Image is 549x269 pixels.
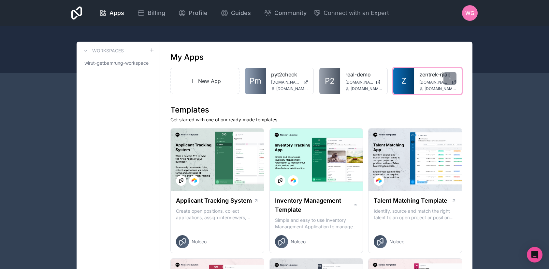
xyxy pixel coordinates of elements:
span: [DOMAIN_NAME] [271,80,301,85]
span: [DOMAIN_NAME][EMAIL_ADDRESS][DOMAIN_NAME] [276,86,308,91]
a: real-demo [345,71,383,78]
a: Workspaces [82,47,124,55]
p: Identify, source and match the right talent to an open project or position with our Talent Matchi... [374,208,456,221]
img: Airtable Logo [376,178,382,183]
a: zentrek-rjlab [419,71,456,78]
h1: Applicant Tracking System [176,196,252,205]
span: Billing [148,8,165,18]
p: Create open positions, collect applications, assign interviewers, centralise candidate feedback a... [176,208,259,221]
span: Noloco [192,238,207,245]
span: P2 [325,76,335,86]
img: Airtable Logo [291,178,296,183]
span: [DOMAIN_NAME] [345,80,373,85]
span: Apps [109,8,124,18]
a: pyt2check [271,71,308,78]
span: WG [465,9,474,17]
span: Connect with an Expert [324,8,389,18]
h1: Templates [170,105,462,115]
span: Pm [250,76,261,86]
h1: Talent Matching Template [374,196,447,205]
a: Profile [173,6,213,20]
span: [DOMAIN_NAME][EMAIL_ADDRESS][DOMAIN_NAME] [351,86,383,91]
h1: Inventory Management Template [275,196,353,214]
p: Get started with one of our ready-made templates [170,116,462,123]
span: [DOMAIN_NAME] [419,80,449,85]
a: Community [259,6,312,20]
a: Z [393,68,414,94]
span: Noloco [389,238,404,245]
span: Guides [231,8,251,18]
a: New App [170,68,239,94]
a: wirut-getbamrung-workspace [82,57,154,69]
a: [DOMAIN_NAME] [345,80,383,85]
span: wirut-getbamrung-workspace [84,60,149,66]
h3: Workspaces [92,47,124,54]
span: Profile [189,8,208,18]
a: [DOMAIN_NAME] [419,80,456,85]
a: Apps [94,6,129,20]
a: P2 [319,68,340,94]
p: Simple and easy to use Inventory Management Application to manage your stock, orders and Manufact... [275,217,358,230]
img: Airtable Logo [192,178,197,183]
h1: My Apps [170,52,204,62]
button: Connect with an Expert [313,8,389,18]
div: Open Intercom Messenger [527,247,542,262]
a: Billing [132,6,170,20]
span: Noloco [291,238,306,245]
span: Z [401,76,406,86]
a: [DOMAIN_NAME] [271,80,308,85]
span: [DOMAIN_NAME][EMAIL_ADDRESS][DOMAIN_NAME] [425,86,456,91]
span: Community [274,8,307,18]
a: Guides [215,6,256,20]
a: Pm [245,68,266,94]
